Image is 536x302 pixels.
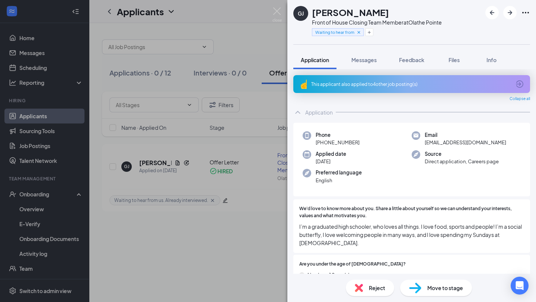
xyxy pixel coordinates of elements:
span: Collapse all [510,96,530,102]
svg: Ellipses [521,8,530,17]
h1: [PERSON_NAME] [312,6,389,19]
span: Move to stage [427,284,463,292]
svg: Plus [367,30,371,35]
span: Info [486,57,497,63]
span: I’m a graduated high schooler, who loves all things. I love food, sports and people! I’m a social... [299,222,524,247]
span: Files [449,57,460,63]
div: Front of House Closing Team Member at Olathe Pointe [312,19,442,26]
div: GJ [298,10,304,17]
svg: Cross [356,30,361,35]
span: Preferred language [316,169,362,176]
span: Reject [369,284,385,292]
span: Messages [351,57,377,63]
span: Application [301,57,329,63]
span: No- I am 18 or older [307,271,354,279]
span: Direct application, Careers page [425,158,499,165]
span: Are you under the age of [DEMOGRAPHIC_DATA]? [299,261,406,268]
div: Application [305,109,333,116]
button: Plus [365,28,373,36]
span: Applied date [316,150,346,158]
span: Email [425,131,506,139]
div: Open Intercom Messenger [511,277,529,295]
span: Waiting to hear from us. Already interviewed. [315,29,354,35]
span: Phone [316,131,360,139]
div: This applicant also applied to 4 other job posting(s) [311,81,511,87]
svg: ArrowLeftNew [488,8,497,17]
svg: ChevronUp [293,108,302,117]
span: We'd love to know more about you. Share a little about yourself so we can understand your interes... [299,205,524,219]
button: ArrowRight [503,6,517,19]
span: [EMAIL_ADDRESS][DOMAIN_NAME] [425,139,506,146]
span: Source [425,150,499,158]
span: [DATE] [316,158,346,165]
button: ArrowLeftNew [485,6,499,19]
svg: ArrowRight [505,8,514,17]
span: [PHONE_NUMBER] [316,139,360,146]
span: English [316,177,362,184]
svg: ArrowCircle [515,80,524,89]
span: Feedback [399,57,424,63]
